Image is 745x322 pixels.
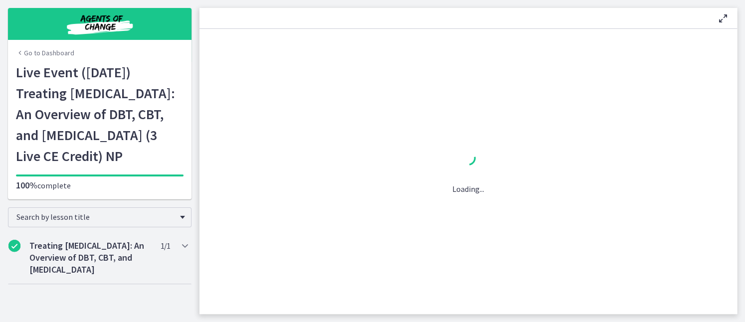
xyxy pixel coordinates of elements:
div: 1 [452,148,484,171]
i: Completed [8,240,20,252]
img: Agents of Change Social Work Test Prep [40,12,160,36]
span: Search by lesson title [16,212,175,222]
h2: Treating [MEDICAL_DATA]: An Overview of DBT, CBT, and [MEDICAL_DATA] [29,240,151,276]
p: Loading... [452,183,484,195]
span: 1 / 1 [161,240,170,252]
p: complete [16,179,184,191]
h1: Live Event ([DATE]) Treating [MEDICAL_DATA]: An Overview of DBT, CBT, and [MEDICAL_DATA] (3 Live ... [16,62,184,166]
a: Go to Dashboard [16,48,74,58]
div: Search by lesson title [8,207,191,227]
span: 100% [16,179,37,191]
